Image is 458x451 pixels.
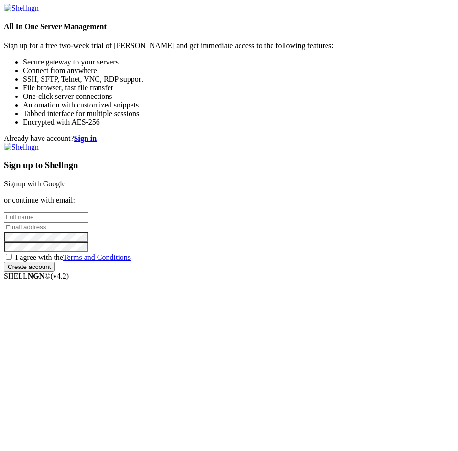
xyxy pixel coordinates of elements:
[4,22,454,31] h4: All In One Server Management
[23,58,454,66] li: Secure gateway to your servers
[4,180,65,188] a: Signup with Google
[4,143,39,151] img: Shellngn
[4,196,454,204] p: or continue with email:
[23,66,454,75] li: Connect from anywhere
[23,75,454,84] li: SSH, SFTP, Telnet, VNC, RDP support
[4,212,88,222] input: Full name
[74,134,97,142] a: Sign in
[23,118,454,127] li: Encrypted with AES-256
[4,4,39,12] img: Shellngn
[15,253,131,261] span: I agree with the
[51,272,69,280] span: 4.2.0
[23,101,454,109] li: Automation with customized snippets
[23,84,454,92] li: File browser, fast file transfer
[23,109,454,118] li: Tabbed interface for multiple sessions
[4,160,454,171] h3: Sign up to Shellngn
[4,42,454,50] p: Sign up for a free two-week trial of [PERSON_NAME] and get immediate access to the following feat...
[23,92,454,101] li: One-click server connections
[4,222,88,232] input: Email address
[63,253,131,261] a: Terms and Conditions
[4,272,69,280] span: SHELL ©
[4,134,454,143] div: Already have account?
[4,262,55,272] input: Create account
[6,254,12,260] input: I agree with theTerms and Conditions
[28,272,45,280] b: NGN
